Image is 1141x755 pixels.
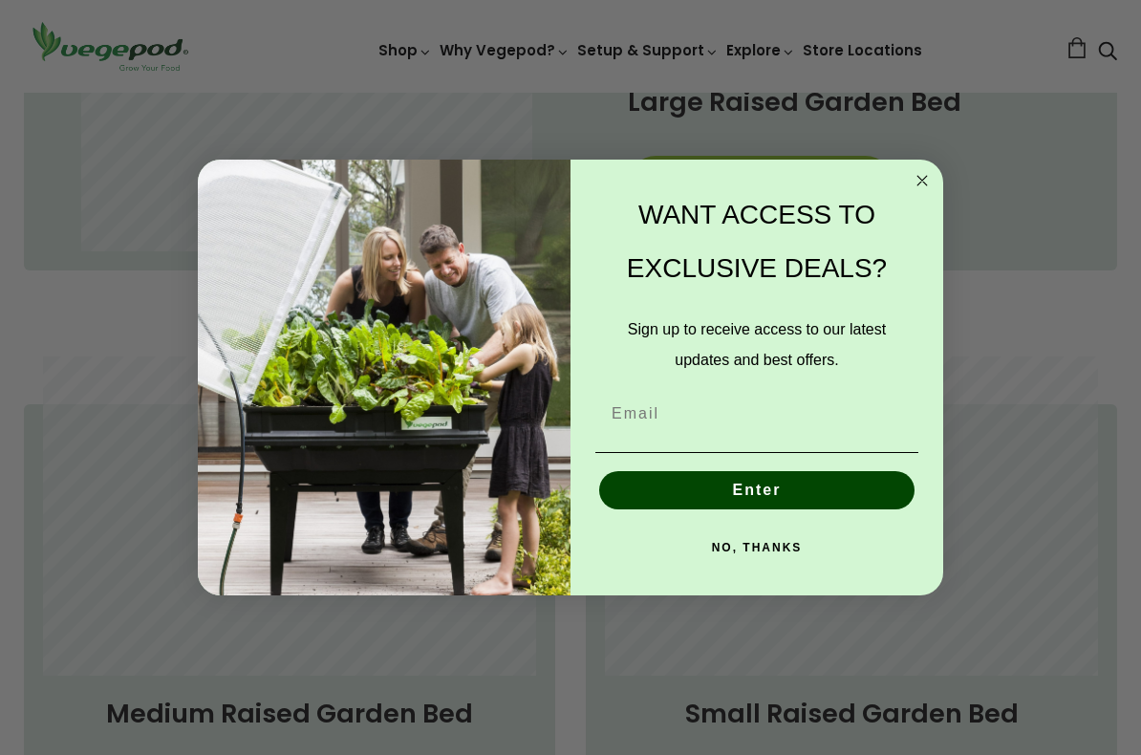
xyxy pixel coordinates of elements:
button: Enter [599,471,915,509]
button: NO, THANKS [595,528,918,567]
button: Close dialog [911,169,934,192]
input: Email [595,395,918,433]
span: WANT ACCESS TO EXCLUSIVE DEALS? [627,200,887,283]
span: Sign up to receive access to our latest updates and best offers. [628,321,886,368]
img: underline [595,452,918,453]
img: e9d03583-1bb1-490f-ad29-36751b3212ff.jpeg [198,160,570,596]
